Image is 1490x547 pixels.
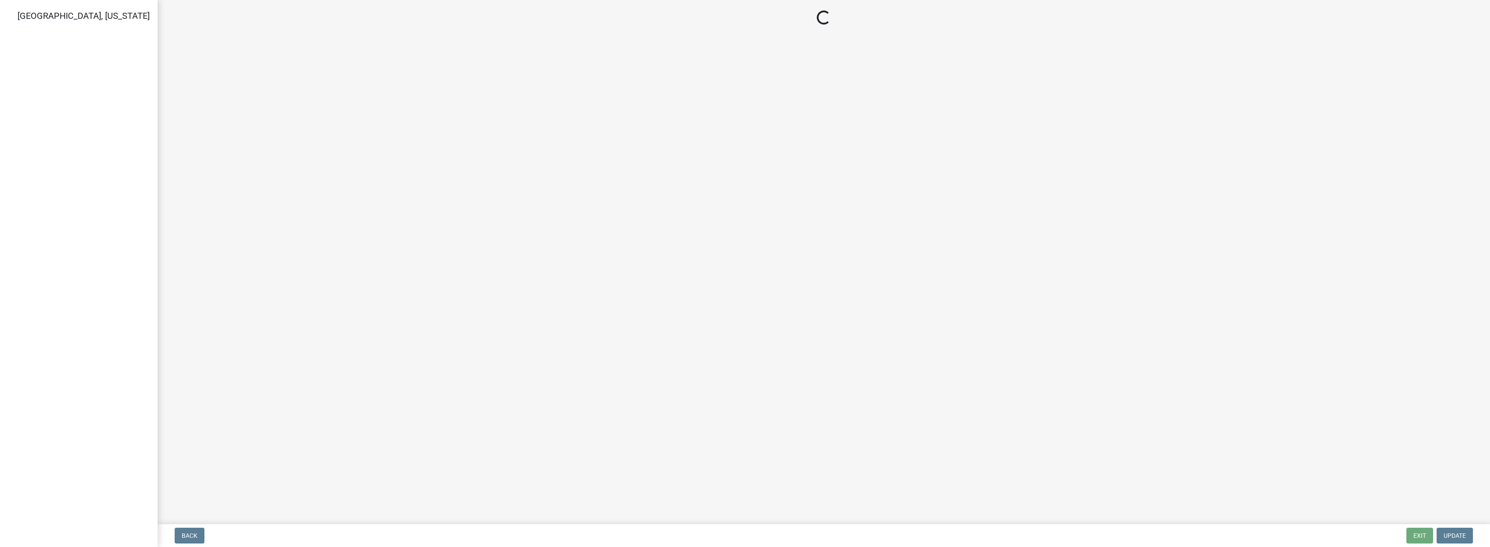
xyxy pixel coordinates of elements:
button: Back [175,528,204,543]
button: Update [1437,528,1473,543]
button: Exit [1406,528,1433,543]
span: Back [182,532,197,539]
span: [GEOGRAPHIC_DATA], [US_STATE] [18,11,150,21]
span: Update [1444,532,1466,539]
